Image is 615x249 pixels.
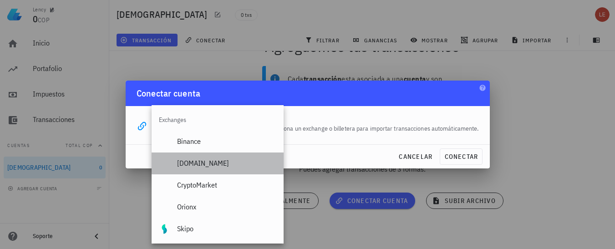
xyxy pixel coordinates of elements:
div: Binance [177,137,276,146]
div: CryptoMarket [177,181,276,189]
span: conectar [444,152,478,161]
div: Exchanges [152,109,284,131]
span: cancelar [398,152,432,161]
button: conectar [440,148,482,165]
div: Skipo [177,224,276,233]
button: cancelar [395,148,436,165]
div: Orionx [177,203,276,211]
div: [DOMAIN_NAME] [177,159,276,168]
div: Selecciona un exchange o billetera para importar transacciones automáticamente. [249,118,484,139]
div: Conectar cuenta [137,86,201,101]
